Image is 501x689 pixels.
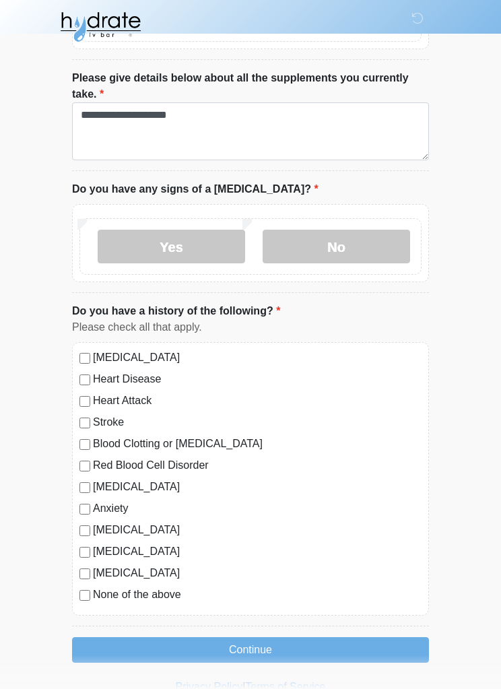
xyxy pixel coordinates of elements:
[72,182,319,198] label: Do you have any signs of a [MEDICAL_DATA]?
[59,10,142,44] img: Hydrate IV Bar - Glendale Logo
[93,566,422,582] label: [MEDICAL_DATA]
[93,393,422,409] label: Heart Attack
[93,458,422,474] label: Red Blood Cell Disorder
[79,461,90,472] input: Red Blood Cell Disorder
[79,397,90,407] input: Heart Attack
[93,480,422,496] label: [MEDICAL_DATA]
[79,375,90,386] input: Heart Disease
[93,544,422,560] label: [MEDICAL_DATA]
[79,569,90,580] input: [MEDICAL_DATA]
[93,523,422,539] label: [MEDICAL_DATA]
[72,304,280,320] label: Do you have a history of the following?
[93,501,422,517] label: Anxiety
[72,638,429,663] button: Continue
[79,418,90,429] input: Stroke
[93,587,422,603] label: None of the above
[72,320,429,336] div: Please check all that apply.
[79,483,90,494] input: [MEDICAL_DATA]
[93,436,422,453] label: Blood Clotting or [MEDICAL_DATA]
[79,591,90,601] input: None of the above
[72,71,429,103] label: Please give details below about all the supplements you currently take.
[79,504,90,515] input: Anxiety
[98,230,245,264] label: Yes
[79,440,90,451] input: Blood Clotting or [MEDICAL_DATA]
[263,230,410,264] label: No
[93,350,422,366] label: [MEDICAL_DATA]
[79,354,90,364] input: [MEDICAL_DATA]
[93,372,422,388] label: Heart Disease
[93,415,422,431] label: Stroke
[79,526,90,537] input: [MEDICAL_DATA]
[79,548,90,558] input: [MEDICAL_DATA]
